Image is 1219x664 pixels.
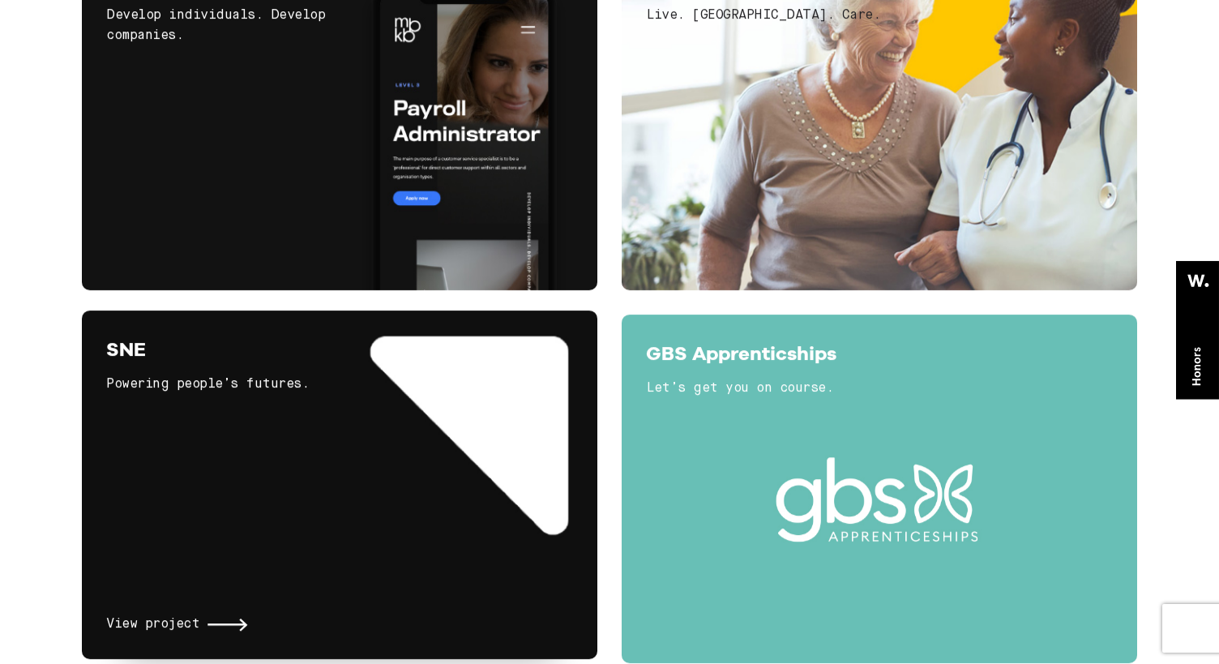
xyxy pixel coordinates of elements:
[106,337,146,361] span: SNE
[106,378,309,391] span: Powering people’s futures.
[106,615,199,636] span: View project
[646,8,880,21] span: Live. [GEOGRAPHIC_DATA]. Care.
[106,8,325,42] span: Develop individuals. Develop companies.
[646,382,833,395] span: Let’s get you on course.
[646,341,836,365] span: GBS Apprenticships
